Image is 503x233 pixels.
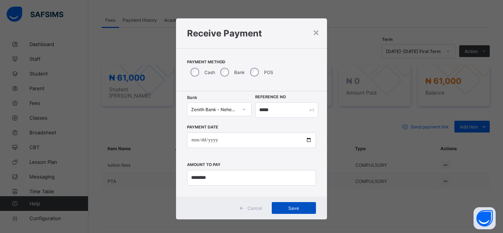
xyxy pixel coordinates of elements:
[247,205,262,211] span: Cancel
[264,70,273,75] label: POS
[187,28,316,39] h1: Receive Payment
[277,205,310,211] span: Save
[474,207,496,229] button: Open asap
[187,162,221,167] label: Amount to pay
[255,95,286,99] label: Reference No
[204,70,215,75] label: Cash
[191,107,238,112] div: Zenith Bank - Nehemiah International Schools
[313,26,320,38] div: ×
[187,95,197,100] span: Bank
[234,70,245,75] label: Bank
[187,60,316,64] span: Payment Method
[187,125,218,130] label: Payment Date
